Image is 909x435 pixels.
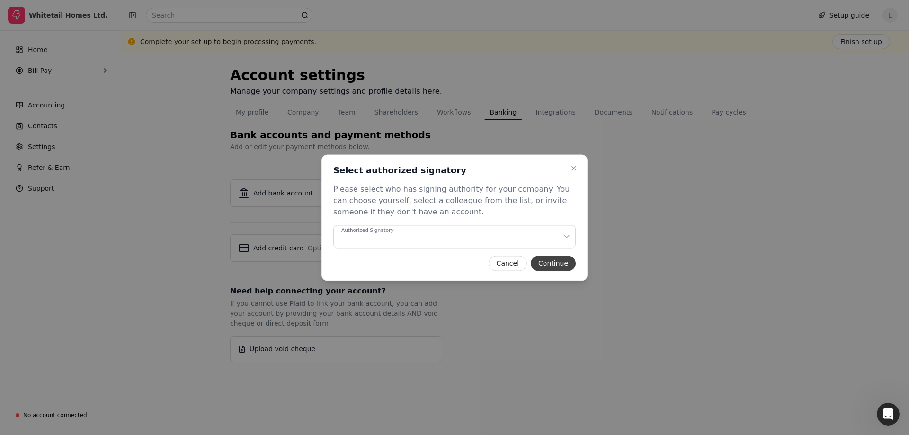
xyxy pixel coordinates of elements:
button: Cancel [489,256,527,271]
button: Continue [531,256,576,271]
h2: Select authorized signatory [333,164,466,176]
div: Authorized Signatory [341,227,394,234]
div: Please select who has signing authority for your company. You can choose yourself, select a colle... [333,183,576,217]
iframe: Intercom live chat [877,403,900,426]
